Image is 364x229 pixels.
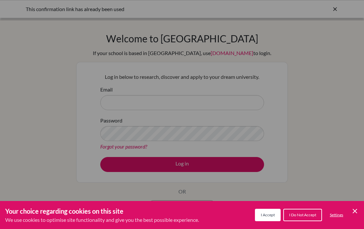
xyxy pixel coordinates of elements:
span: I Accept [261,212,275,217]
p: We use cookies to optimise site functionality and give you the best possible experience. [5,216,199,224]
button: I Do Not Accept [283,209,322,221]
span: Settings [330,212,343,217]
h3: Your choice regarding cookies on this site [5,206,199,216]
button: I Accept [255,209,281,221]
button: Save and close [351,207,359,215]
button: Settings [325,209,348,221]
span: I Do Not Accept [289,212,316,217]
